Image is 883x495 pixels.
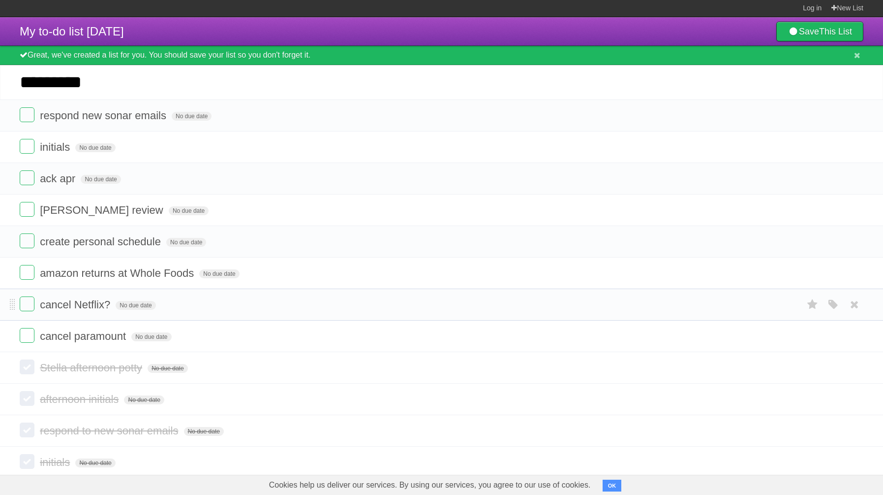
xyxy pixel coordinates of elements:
[40,330,128,342] span: cancel paramount
[75,143,115,152] span: No due date
[20,107,34,122] label: Done
[40,393,121,405] span: afternoon initials
[20,170,34,185] label: Done
[20,454,34,469] label: Done
[776,22,863,41] a: SaveThis List
[172,112,212,121] span: No due date
[20,297,34,311] label: Done
[40,298,113,311] span: cancel Netflix?
[20,328,34,343] label: Done
[20,25,124,38] span: My to-do list [DATE]
[803,297,822,313] label: Star task
[75,459,115,467] span: No due date
[40,141,72,153] span: initials
[199,269,239,278] span: No due date
[169,206,209,215] span: No due date
[40,204,166,216] span: [PERSON_NAME] review
[40,235,163,248] span: create personal schedule
[81,175,121,184] span: No due date
[40,267,196,279] span: amazon returns at Whole Foods
[20,391,34,406] label: Done
[819,27,852,36] b: This List
[20,202,34,217] label: Done
[124,396,164,404] span: No due date
[20,265,34,280] label: Done
[131,332,171,341] span: No due date
[148,364,187,373] span: No due date
[40,172,78,185] span: ack apr
[166,238,206,247] span: No due date
[20,233,34,248] label: Done
[40,109,169,122] span: respond new sonar emails
[40,456,72,468] span: initials
[40,362,145,374] span: Stella afternoon potty
[20,423,34,437] label: Done
[20,360,34,374] label: Done
[184,427,224,436] span: No due date
[20,139,34,154] label: Done
[40,425,181,437] span: respond to new sonar emails
[603,480,622,492] button: OK
[116,301,155,310] span: No due date
[259,475,601,495] span: Cookies help us deliver our services. By using our services, you agree to our use of cookies.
